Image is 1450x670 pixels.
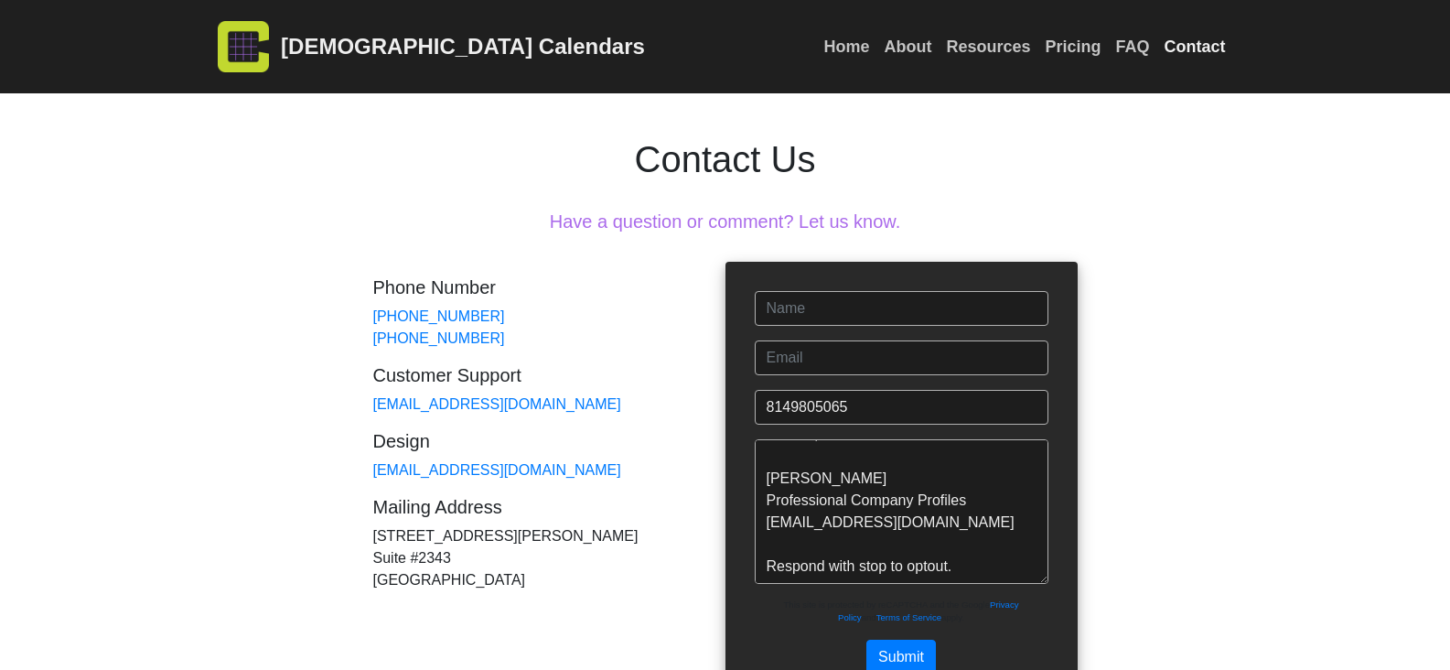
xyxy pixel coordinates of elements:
[876,27,939,67] a: About
[373,308,505,324] a: [PHONE_NUMBER]
[373,364,725,386] h5: Customer Support
[755,291,1048,326] input: Name
[1157,27,1233,67] a: Contact
[373,330,505,346] a: [PHONE_NUMBER]
[838,600,1018,622] a: Privacy Policy
[218,7,645,86] a: [DEMOGRAPHIC_DATA] Calendars
[274,34,645,59] span: [DEMOGRAPHIC_DATA] Calendars
[755,390,1048,425] input: Phone
[373,496,725,518] h5: Mailing Address
[876,612,941,622] a: Terms of Service
[373,262,725,606] div: [STREET_ADDRESS][PERSON_NAME] Suite #2343 [GEOGRAPHIC_DATA]
[755,340,1048,375] input: Email
[755,599,1048,625] div: This site is protected by reCAPTCHA and the Google and apply.
[373,462,621,478] a: [EMAIL_ADDRESS][DOMAIN_NAME]
[373,430,725,452] h5: Design
[816,27,876,67] a: Home
[373,211,1078,232] h5: Have a question or comment? Let us know.
[218,21,269,72] img: logo-dark.png
[373,396,621,412] a: [EMAIL_ADDRESS][DOMAIN_NAME]
[939,27,1037,67] a: Resources
[1108,27,1156,67] a: FAQ
[373,276,725,298] h5: Phone Number
[1037,27,1108,67] a: Pricing
[373,137,1078,181] h1: Contact Us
